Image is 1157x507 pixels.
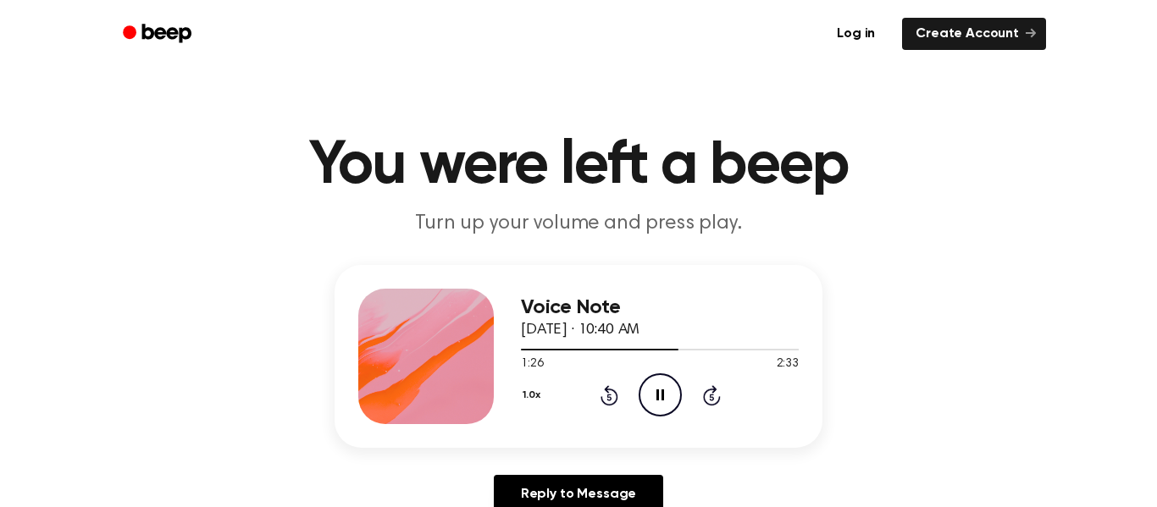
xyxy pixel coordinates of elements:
p: Turn up your volume and press play. [253,210,904,238]
span: [DATE] · 10:40 AM [521,322,639,338]
a: Create Account [902,18,1046,50]
h3: Voice Note [521,296,799,319]
span: 1:26 [521,355,543,373]
a: Beep [111,18,207,51]
a: Log in [820,14,892,53]
span: 2:33 [777,355,799,373]
h1: You were left a beep [145,135,1012,196]
button: 1.0x [521,381,546,410]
